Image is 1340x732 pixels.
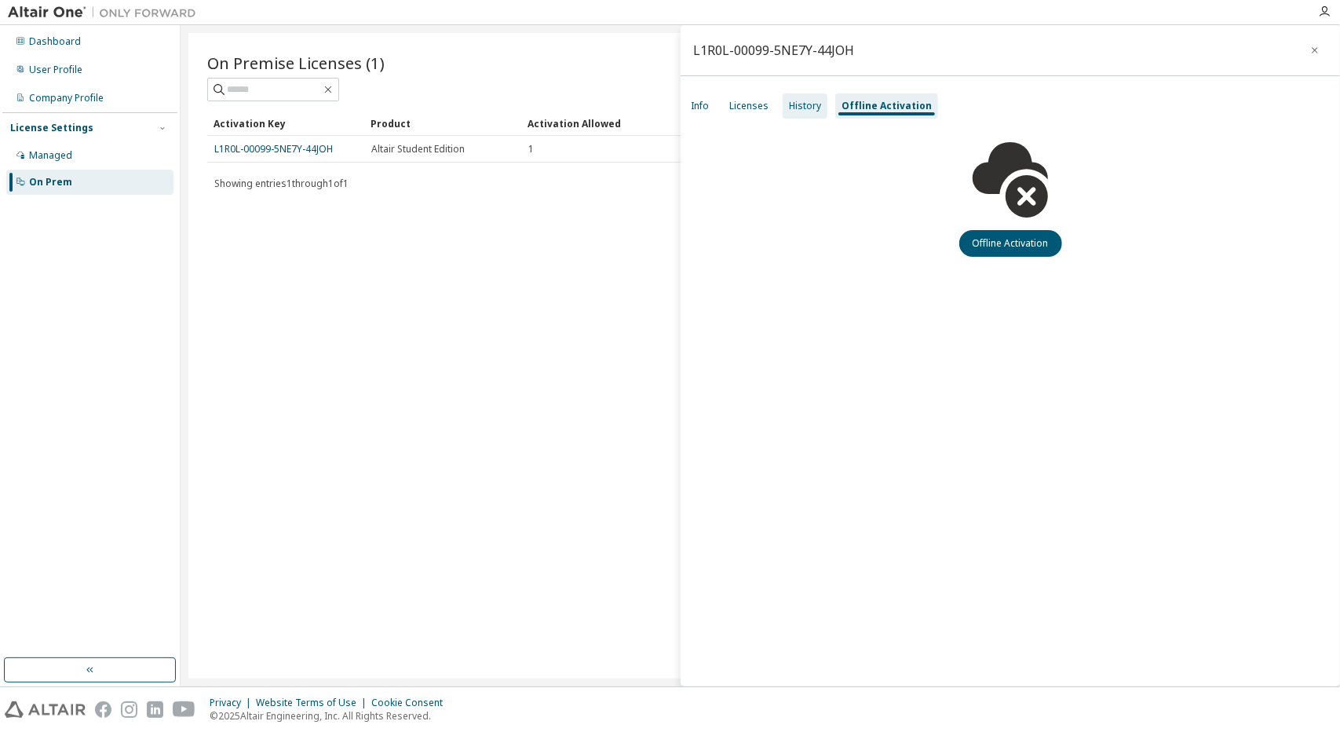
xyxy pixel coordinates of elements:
[210,697,256,709] div: Privacy
[371,697,452,709] div: Cookie Consent
[29,64,82,76] div: User Profile
[10,122,93,134] div: License Settings
[214,142,333,156] a: L1R0L-00099-5NE7Y-44JOH
[29,92,104,104] div: Company Profile
[371,111,515,136] div: Product
[29,176,72,188] div: On Prem
[842,100,932,112] div: Offline Activation
[210,709,452,723] p: © 2025 Altair Engineering, Inc. All Rights Reserved.
[29,35,81,48] div: Dashboard
[729,100,769,112] div: Licenses
[8,5,204,20] img: Altair One
[5,701,86,718] img: altair_logo.svg
[693,44,854,57] div: L1R0L-00099-5NE7Y-44JOH
[371,143,465,156] span: Altair Student Edition
[528,143,534,156] span: 1
[207,52,385,74] span: On Premise Licenses (1)
[173,701,195,718] img: youtube.svg
[214,111,358,136] div: Activation Key
[147,701,163,718] img: linkedin.svg
[691,100,709,112] div: Info
[256,697,371,709] div: Website Terms of Use
[95,701,111,718] img: facebook.svg
[789,100,821,112] div: History
[29,149,72,162] div: Managed
[214,177,349,190] span: Showing entries 1 through 1 of 1
[959,230,1062,257] button: Offline Activation
[528,111,672,136] div: Activation Allowed
[121,701,137,718] img: instagram.svg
